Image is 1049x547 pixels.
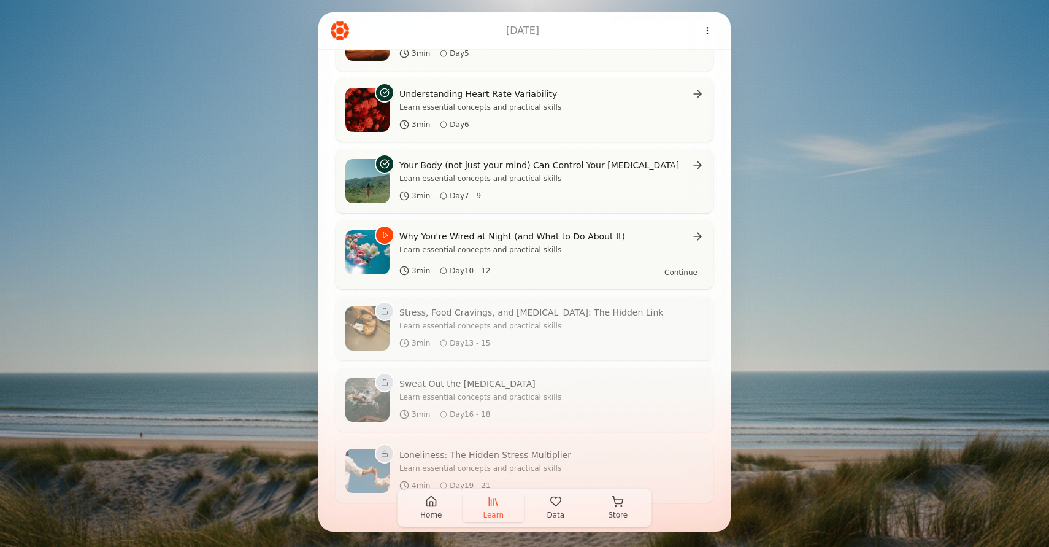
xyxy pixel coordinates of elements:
[399,392,561,402] p: Learn essential concepts and practical skills
[345,378,390,422] img: Sweat Out the Cortisol
[345,306,390,351] img: Stress, Food Cravings, and Belly Fat: The Hidden Link
[664,268,697,277] span: Continue
[450,120,469,130] span: Day 6
[399,88,557,100] h3: Understanding Heart Rate Variability
[450,48,469,58] span: Day 5
[506,23,539,38] h1: [DATE]
[450,191,481,201] span: Day 7 - 9
[483,510,504,520] span: Learn
[399,306,663,319] h3: Stress, Food Cravings, and [MEDICAL_DATA]: The Hidden Link
[399,449,571,461] h3: Loneliness: The Hidden Stress Multiplier
[345,449,390,493] img: Loneliness: The Hidden Stress Multiplier
[450,266,490,276] span: Day 10 - 12
[412,120,430,130] span: 3 min
[412,48,430,58] span: 3 min
[412,409,430,419] span: 3 min
[547,510,564,520] span: Data
[450,409,490,419] span: Day 16 - 18
[399,378,536,390] h3: Sweat Out the [MEDICAL_DATA]
[399,321,663,331] p: Learn essential concepts and practical skills
[450,338,490,348] span: Day 13 - 15
[450,481,490,491] span: Day 19 - 21
[399,245,625,255] p: Learn essential concepts and practical skills
[412,481,430,491] span: 4 min
[399,230,625,242] h3: Why You're Wired at Night (and What to Do About It)
[412,338,430,348] span: 3 min
[412,266,430,276] span: 3 min
[399,159,679,171] h3: Your Body (not just your mind) Can Control Your [MEDICAL_DATA]
[412,191,430,201] span: 3 min
[399,103,561,112] p: Learn essential concepts and practical skills
[399,174,679,184] p: Learn essential concepts and practical skills
[399,464,571,473] p: Learn essential concepts and practical skills
[331,21,349,39] img: Everlast Logo
[420,510,442,520] span: Home
[608,510,628,520] span: Store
